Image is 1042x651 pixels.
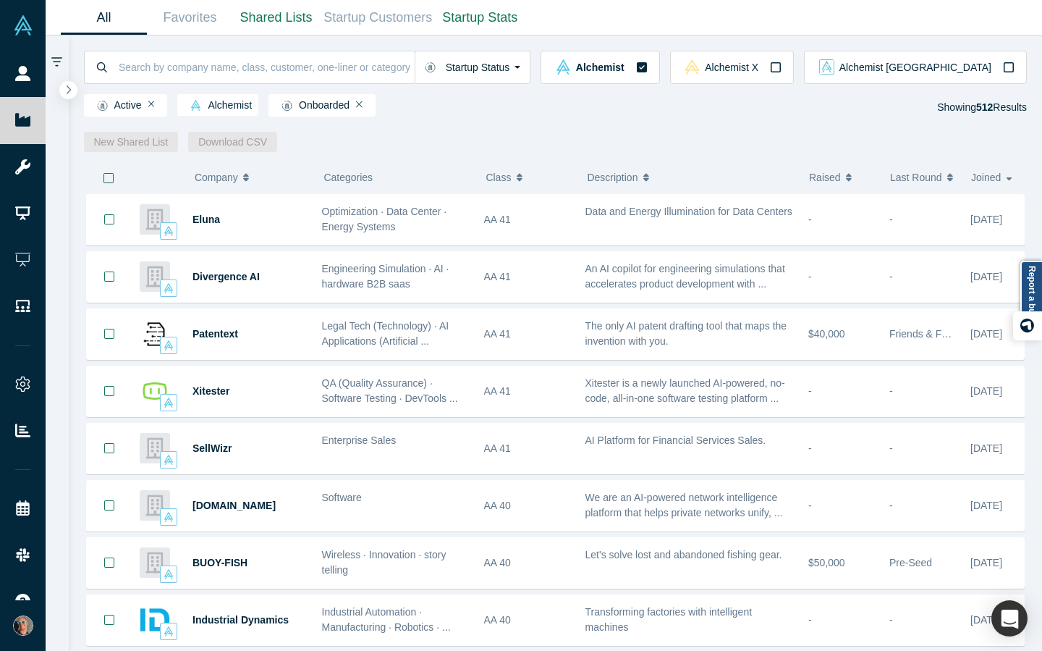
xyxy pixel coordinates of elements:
span: - [889,214,893,225]
button: Bookmark [87,538,132,588]
img: Startup status [425,62,436,73]
span: Class [486,162,511,193]
img: SellWizr's Logo [140,433,170,463]
button: Bookmark [87,309,132,359]
span: Alchemist [GEOGRAPHIC_DATA] [839,62,991,72]
a: Industrial Dynamics [192,614,289,626]
div: AA 41 [484,309,570,359]
div: AA 41 [484,366,570,416]
img: alchemist Vault Logo [164,340,174,350]
span: - [889,271,893,282]
span: - [889,500,893,511]
span: Showing Results [937,101,1027,113]
button: Bookmark [87,366,132,416]
span: Pre-Seed [889,557,932,568]
span: - [808,271,812,282]
a: [DOMAIN_NAME] [192,500,276,511]
span: Let's solve lost and abandoned fishing gear. [585,549,782,560]
span: Data and Energy Illumination for Data Centers [585,206,792,217]
span: QA (Quality Assurance) · Software Testing · DevTools ... [322,377,458,404]
span: Active [90,100,142,112]
a: Shared Lists [233,1,319,35]
span: Wireless · Innovation · story telling [322,549,446,576]
span: [DATE] [970,442,1002,454]
span: Company [195,162,238,193]
span: Optimization · Data Center · Energy Systems [322,206,447,232]
a: SellWizr [192,442,232,454]
a: All [61,1,147,35]
span: Onboarded [275,100,350,112]
span: [DATE] [970,500,1002,511]
span: Enterprise Sales [322,434,397,446]
a: Eluna [192,214,220,225]
span: Last Round [890,162,942,193]
span: $50,000 [808,557,845,568]
img: Xitester's Logo [140,376,170,406]
div: AA 41 [484,424,570,474]
button: Raised [809,162,875,193]
a: Favorites [147,1,233,35]
span: - [808,500,812,511]
span: $40,000 [808,328,845,340]
button: alchemist_aj Vault LogoAlchemist [GEOGRAPHIC_DATA] [804,51,1027,84]
button: Bookmark [87,481,132,531]
a: Xitester [192,385,229,397]
a: BUOY-FISH [192,557,247,568]
span: Alchemist [184,100,252,112]
img: Laurent Rains's Account [13,616,33,636]
img: Network.app's Logo [140,490,170,521]
button: Joined [971,162,1017,193]
button: alchemist Vault LogoAlchemist [541,51,659,84]
span: Categories [323,172,373,183]
a: Startup Customers [319,1,437,35]
img: Patentext's Logo [140,319,170,349]
div: AA 40 [484,595,570,645]
span: [DATE] [970,614,1002,626]
span: Xitester is a newly launched AI-powered, no-code, all-in-one software testing platform ... [585,377,785,404]
button: Last Round [890,162,956,193]
button: New Shared List [84,132,179,152]
span: - [808,385,812,397]
img: alchemist Vault Logo [164,512,174,522]
img: alchemist Vault Logo [164,283,174,293]
span: Joined [971,162,1001,193]
span: Legal Tech (Technology) · AI Applications (Artificial ... [322,320,449,347]
div: AA 40 [484,481,570,531]
button: Bookmark [87,252,132,302]
button: Bookmark [87,424,132,474]
span: Engineering Simulation · AI · hardware B2B saas [322,263,449,290]
img: Divergence AI's Logo [140,261,170,292]
img: Eluna's Logo [140,204,170,235]
a: Report a bug! [1020,261,1042,327]
span: - [808,442,812,454]
button: Remove Filter [356,99,363,109]
span: Alchemist X [705,62,758,72]
span: Raised [809,162,841,193]
span: [DATE] [970,271,1002,282]
button: Remove Filter [148,99,155,109]
span: An AI copilot for engineering simulations that accelerates product development with ... [585,263,785,290]
div: AA 41 [484,195,570,245]
img: alchemist Vault Logo [164,455,174,465]
img: alchemist Vault Logo [164,226,174,236]
button: Startup Status [415,51,531,84]
span: - [889,385,893,397]
span: - [808,214,812,225]
span: Alchemist [576,62,624,72]
button: Download CSV [188,132,277,152]
img: Startup status [97,100,108,112]
img: Startup status [281,100,292,112]
span: - [808,614,812,626]
img: alchemist Vault Logo [556,59,571,75]
strong: 512 [976,101,993,113]
button: Bookmark [87,194,132,245]
a: Patentext [192,328,238,340]
img: alchemist_aj Vault Logo [819,59,834,75]
button: alchemistx Vault LogoAlchemist X [670,51,794,84]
